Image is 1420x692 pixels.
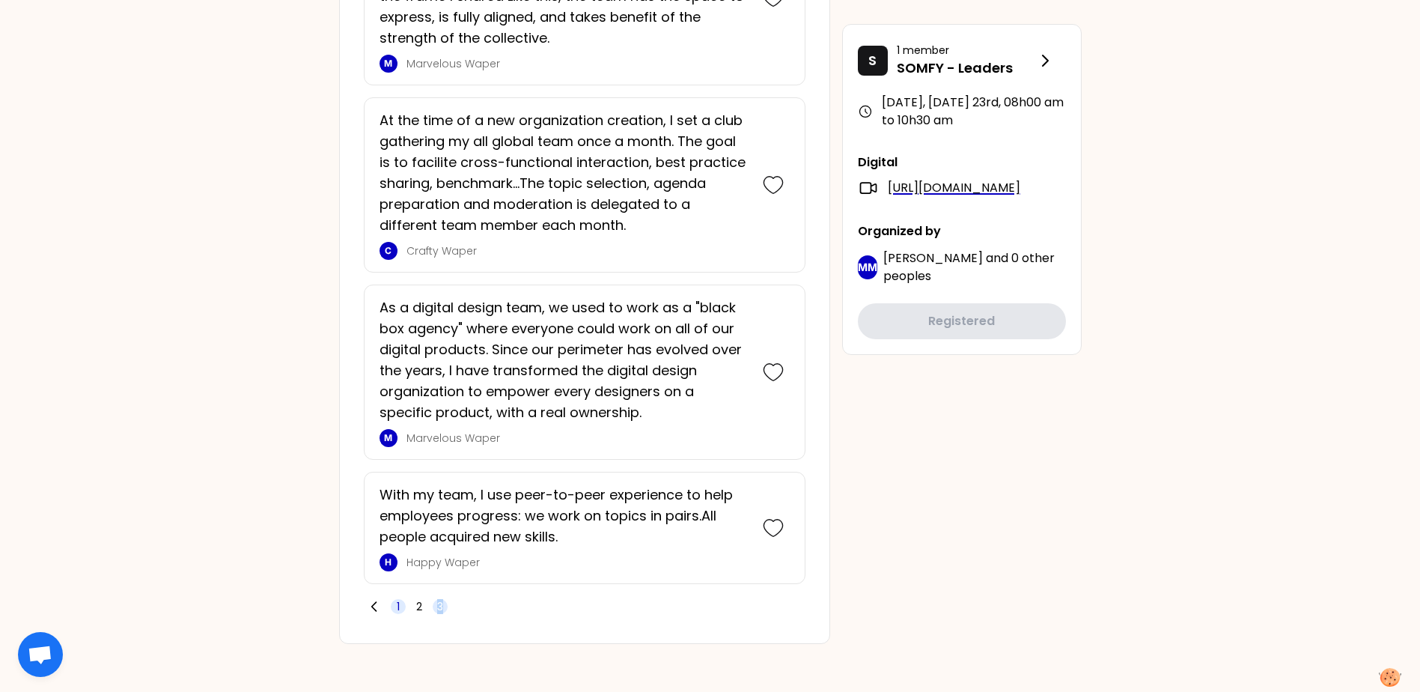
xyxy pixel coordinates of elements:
p: Organized by [858,222,1066,240]
div: [DATE], [DATE] 23rd , 08h00 am to 10h30 am [858,94,1066,130]
p: Marvelous Waper [406,431,748,446]
span: 1 [397,599,400,614]
p: Crafty Waper [406,243,748,258]
p: C [385,245,391,257]
p: Happy Waper [406,555,748,570]
p: With my team, I use peer-to-peer experience to help employees progress: we work on topics in pair... [380,485,748,547]
p: Marvelous Waper [406,56,748,71]
p: As a digital design team, we used to work as a "black box agency" where everyone could work on al... [380,297,748,423]
span: 0 other peoples [883,249,1055,285]
p: SOMFY - Leaders [897,58,1036,79]
p: and [883,249,1066,285]
p: S [868,50,877,71]
p: M [384,432,392,444]
span: [PERSON_NAME] [883,249,983,267]
p: 1 member [897,43,1036,58]
p: At the time of a new organization creation, I set a club gathering my all global team once a mont... [380,110,748,236]
p: Digital [858,154,1066,172]
p: H [385,556,391,568]
div: Ouvrir le chat [18,632,63,677]
p: MM [858,260,877,275]
span: 2 [416,599,422,614]
p: M [384,58,392,70]
button: Registered [858,303,1066,339]
span: 3 [437,599,443,614]
a: [URL][DOMAIN_NAME] [888,179,1020,197]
